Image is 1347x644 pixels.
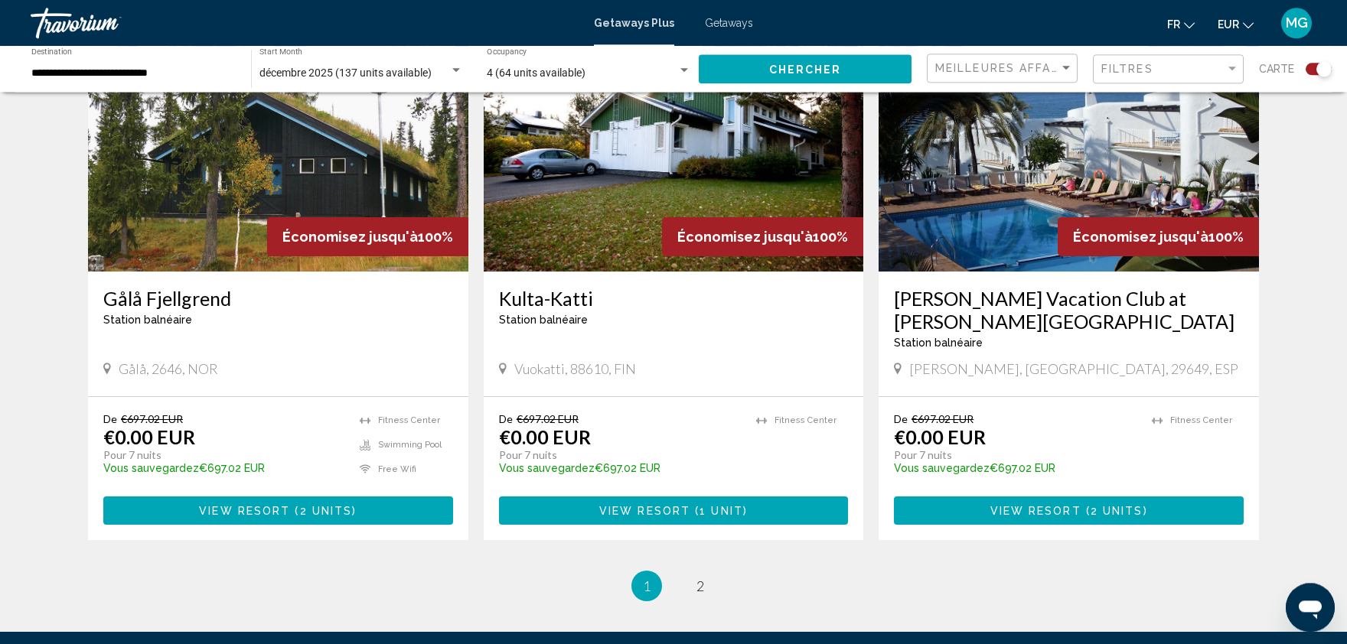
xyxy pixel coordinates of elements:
[1058,217,1259,256] div: 100%
[1093,54,1244,85] button: Filter
[677,229,813,245] span: Économisez jusqu'à
[259,67,432,79] span: décembre 2025 (137 units available)
[517,412,579,425] span: €697.02 EUR
[499,412,513,425] span: De
[879,27,1259,272] img: ii_olp1.jpg
[378,415,440,425] span: Fitness Center
[121,412,183,425] span: €697.02 EUR
[499,287,849,310] a: Kulta-Katti
[894,462,990,474] span: Vous sauvegardez
[103,496,453,525] button: View Resort(2 units)
[290,505,357,517] span: ( )
[499,462,742,474] p: €697.02 EUR
[643,577,651,594] span: 1
[103,448,344,462] p: Pour 7 nuits
[1277,7,1316,39] button: User Menu
[300,505,353,517] span: 2 units
[769,63,842,76] span: Chercher
[1091,505,1143,517] span: 2 units
[894,337,983,349] span: Station balnéaire
[1218,18,1239,31] span: EUR
[88,571,1259,601] ul: Pagination
[909,360,1238,377] span: [PERSON_NAME], [GEOGRAPHIC_DATA], 29649, ESP
[1170,415,1232,425] span: Fitness Center
[1218,13,1254,35] button: Change currency
[990,505,1081,517] span: View Resort
[31,8,579,38] a: Travorium
[1101,63,1153,75] span: Filtres
[1073,229,1208,245] span: Économisez jusqu'à
[484,27,864,272] img: ii_kkt1.jpg
[912,412,974,425] span: €697.02 EUR
[1167,18,1180,31] span: fr
[594,17,674,29] a: Getaways Plus
[894,448,1137,462] p: Pour 7 nuits
[514,360,636,377] span: Vuokatti, 88610, FIN
[103,425,195,448] p: €0.00 EUR
[88,27,468,272] img: ii_gaf1.jpg
[103,314,192,326] span: Station balnéaire
[282,229,418,245] span: Économisez jusqu'à
[103,462,344,474] p: €697.02 EUR
[599,505,690,517] span: View Resort
[499,314,588,326] span: Station balnéaire
[894,287,1244,333] a: [PERSON_NAME] Vacation Club at [PERSON_NAME][GEOGRAPHIC_DATA]
[1081,505,1148,517] span: ( )
[700,505,743,517] span: 1 unit
[378,440,442,450] span: Swimming Pool
[103,287,453,310] a: Gålå Fjellgrend
[499,462,595,474] span: Vous sauvegardez
[662,217,863,256] div: 100%
[696,577,704,594] span: 2
[119,360,218,377] span: Gålå, 2646, NOR
[499,448,742,462] p: Pour 7 nuits
[1286,15,1308,31] span: MG
[894,425,986,448] p: €0.00 EUR
[499,425,591,448] p: €0.00 EUR
[103,462,199,474] span: Vous sauvegardez
[894,412,908,425] span: De
[199,505,290,517] span: View Resort
[1259,58,1294,80] span: Carte
[1286,583,1335,632] iframe: Bouton de lancement de la fenêtre de messagerie
[103,412,117,425] span: De
[487,67,585,79] span: 4 (64 units available)
[935,62,1073,75] mat-select: Sort by
[267,217,468,256] div: 100%
[1167,13,1195,35] button: Change language
[775,415,837,425] span: Fitness Center
[894,462,1137,474] p: €697.02 EUR
[499,496,849,525] button: View Resort(1 unit)
[935,62,1080,74] span: Meilleures affaires
[378,464,416,474] span: Free Wifi
[705,17,753,29] a: Getaways
[699,54,912,83] button: Chercher
[690,505,748,517] span: ( )
[894,496,1244,525] button: View Resort(2 units)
